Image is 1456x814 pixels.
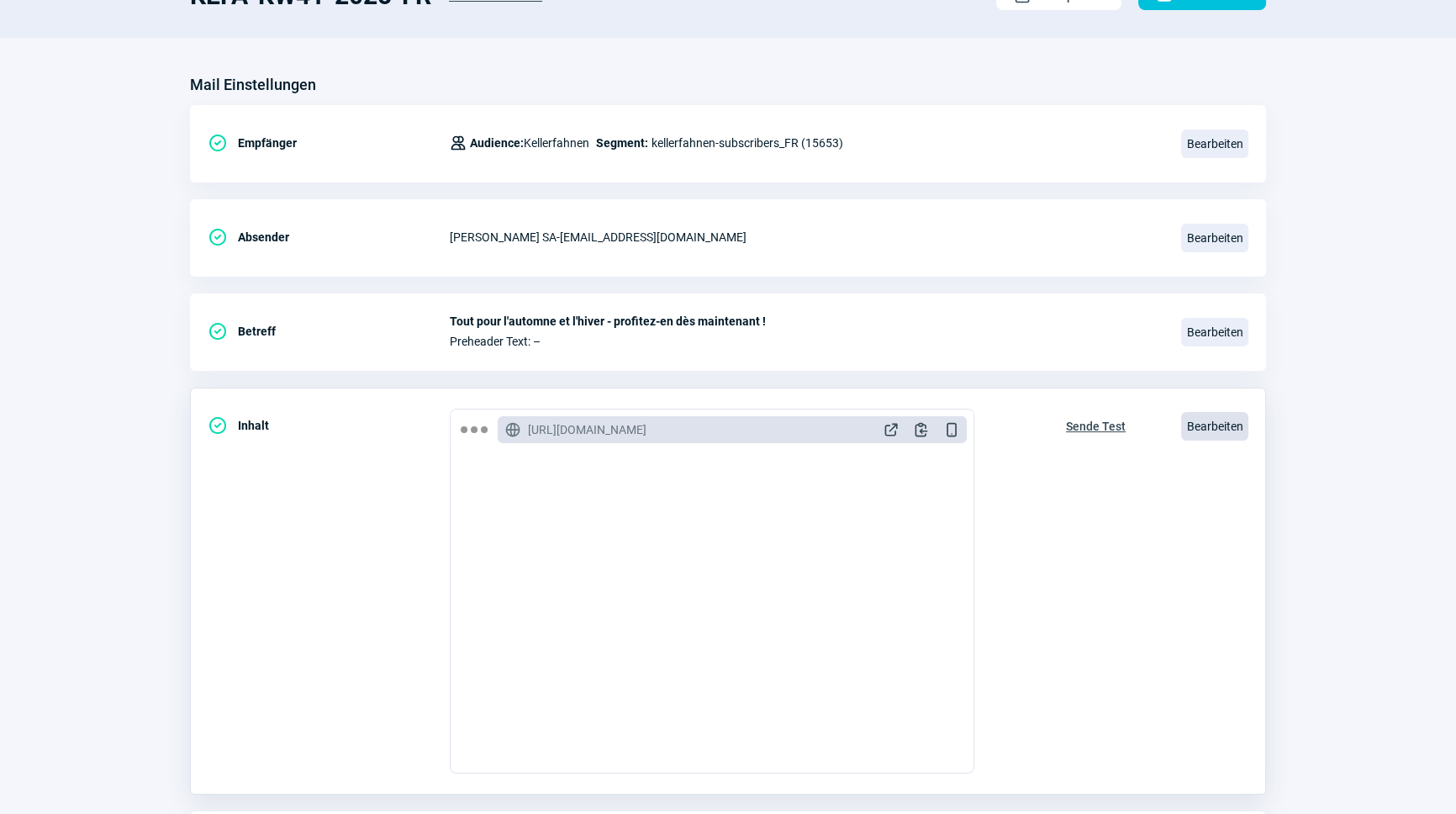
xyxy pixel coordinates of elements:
span: Bearbeiten [1181,318,1248,346]
div: Empfänger [208,126,450,160]
h3: Mail Einstellungen [190,71,316,98]
button: Sende Test [1048,409,1143,441]
div: [PERSON_NAME] SA - [EMAIL_ADDRESS][DOMAIN_NAME] [450,220,1161,254]
span: Tout pour l'automne et l'hiver - profitez-en dès maintenant ! [450,314,1161,328]
div: Inhalt [208,409,450,442]
span: Audience: [470,136,524,150]
span: Segment: [596,133,648,153]
span: Sende Test [1066,413,1126,440]
div: Betreff [208,314,450,348]
div: Absender [208,220,450,254]
div: kellerfahnen-subscribers_FR (15653) [450,126,843,160]
span: Kellerfahnen [470,133,589,153]
span: Bearbeiten [1181,412,1248,441]
span: Bearbeiten [1181,129,1248,158]
span: Bearbeiten [1181,224,1248,252]
span: Preheader Text: – [450,335,1161,348]
span: [URL][DOMAIN_NAME] [528,421,646,438]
